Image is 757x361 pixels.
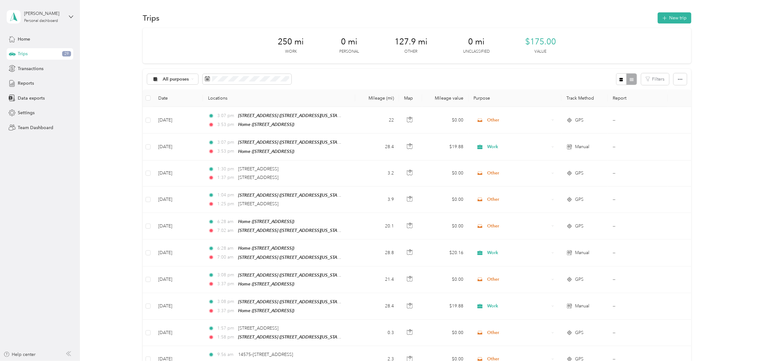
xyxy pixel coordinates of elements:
[217,298,235,305] span: 3:08 pm
[487,196,549,203] span: Other
[153,240,203,266] td: [DATE]
[525,37,556,47] span: $175.00
[238,272,344,278] span: [STREET_ADDRESS] ([STREET_ADDRESS][US_STATE])
[608,89,668,107] th: Report
[18,65,43,72] span: Transactions
[153,213,203,240] td: [DATE]
[238,113,344,118] span: [STREET_ADDRESS] ([STREET_ADDRESS][US_STATE])
[355,187,399,213] td: 3.9
[217,112,235,119] span: 3:07 pm
[608,213,668,240] td: --
[468,37,485,47] span: 0 mi
[18,109,35,116] span: Settings
[575,223,584,230] span: GPS
[217,121,235,128] span: 3:53 pm
[422,266,468,293] td: $0.00
[341,37,357,47] span: 0 mi
[18,124,53,131] span: Team Dashboard
[24,19,58,23] div: Personal dashboard
[217,334,235,341] span: 1:58 pm
[355,266,399,293] td: 21.4
[575,276,584,283] span: GPS
[487,170,549,177] span: Other
[238,281,294,286] span: Home ([STREET_ADDRESS])
[238,201,278,207] span: [STREET_ADDRESS]
[3,351,36,358] button: Help center
[355,161,399,187] td: 3.2
[18,36,30,43] span: Home
[422,187,468,213] td: $0.00
[238,149,294,154] span: Home ([STREET_ADDRESS])
[561,89,608,107] th: Track Method
[422,161,468,187] td: $0.00
[217,307,235,314] span: 3:37 pm
[238,246,294,251] span: Home ([STREET_ADDRESS])
[355,134,399,160] td: 28.4
[575,249,589,256] span: Manual
[143,15,160,21] h1: Trips
[608,266,668,293] td: --
[238,228,344,233] span: [STREET_ADDRESS] ([STREET_ADDRESS][US_STATE])
[721,325,757,361] iframe: Everlance-gr Chat Button Frame
[487,329,549,336] span: Other
[422,134,468,160] td: $19.88
[422,213,468,240] td: $0.00
[238,219,294,224] span: Home ([STREET_ADDRESS])
[153,187,203,213] td: [DATE]
[608,240,668,266] td: --
[163,77,189,82] span: All purposes
[355,213,399,240] td: 20.1
[238,175,278,180] span: [STREET_ADDRESS]
[62,51,71,57] span: 29
[217,166,235,173] span: 1:30 pm
[608,161,668,187] td: --
[238,308,294,313] span: Home ([STREET_ADDRESS])
[238,299,344,305] span: [STREET_ADDRESS] ([STREET_ADDRESS][US_STATE])
[608,187,668,213] td: --
[575,170,584,177] span: GPS
[422,320,468,346] td: $0.00
[217,245,235,252] span: 6:28 am
[238,255,344,260] span: [STREET_ADDRESS] ([STREET_ADDRESS][US_STATE])
[575,303,589,310] span: Manual
[355,293,399,320] td: 28.4
[217,139,235,146] span: 3:07 pm
[217,227,235,234] span: 7:02 am
[422,107,468,134] td: $0.00
[217,218,235,225] span: 6:28 am
[217,325,235,332] span: 1:57 pm
[575,196,584,203] span: GPS
[422,89,468,107] th: Mileage value
[641,73,669,85] button: Filters
[395,37,427,47] span: 127.9 mi
[575,329,584,336] span: GPS
[608,134,668,160] td: --
[217,148,235,155] span: 3:53 pm
[153,266,203,293] td: [DATE]
[535,49,547,55] p: Value
[608,293,668,320] td: --
[355,107,399,134] td: 22
[18,50,28,57] span: Trips
[217,254,235,261] span: 7:00 am
[355,240,399,266] td: 28.8
[487,143,549,150] span: Work
[217,174,235,181] span: 1:37 pm
[217,272,235,279] span: 3:08 pm
[422,293,468,320] td: $19.88
[463,49,490,55] p: Unclassified
[18,95,45,102] span: Data exports
[575,143,589,150] span: Manual
[217,351,235,358] span: 9:56 am
[238,334,344,340] span: [STREET_ADDRESS] ([STREET_ADDRESS][US_STATE])
[608,320,668,346] td: --
[238,140,344,145] span: [STREET_ADDRESS] ([STREET_ADDRESS][US_STATE])
[18,80,34,87] span: Reports
[487,223,549,230] span: Other
[238,325,278,331] span: [STREET_ADDRESS]
[487,303,549,310] span: Work
[339,49,359,55] p: Personal
[399,89,422,107] th: Map
[355,89,399,107] th: Mileage (mi)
